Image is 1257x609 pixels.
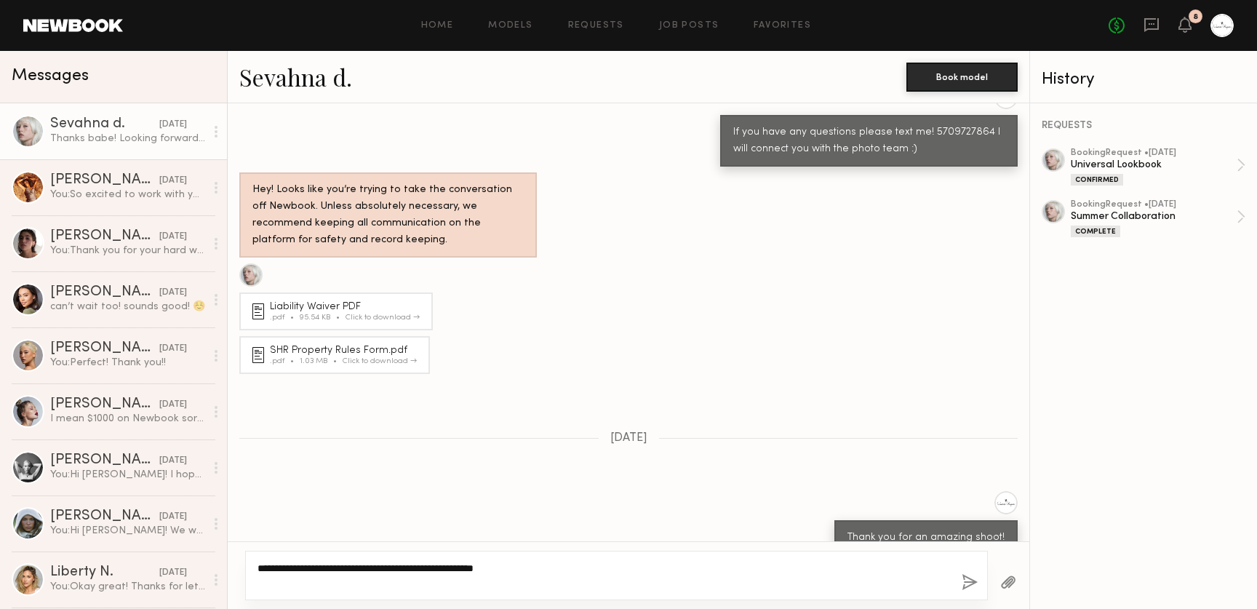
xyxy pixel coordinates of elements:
[1071,148,1245,186] a: bookingRequest •[DATE]Universal LookbookConfirmed
[159,230,187,244] div: [DATE]
[252,302,424,322] a: Liability Waiver PDF.pdf95.54 KBClick to download
[50,117,159,132] div: Sevahna d.
[610,432,647,445] span: [DATE]
[421,21,454,31] a: Home
[270,357,300,365] div: .pdf
[239,61,352,92] a: Sevahna d.
[252,346,421,365] a: SHR Property Rules Form.pdf.pdf1.03 MBClick to download
[659,21,719,31] a: Job Posts
[50,397,159,412] div: [PERSON_NAME]
[50,132,205,146] div: Thanks babe! Looking forward to it
[159,118,187,132] div: [DATE]
[1071,158,1237,172] div: Universal Lookbook
[1042,121,1245,131] div: REQUESTS
[847,530,1005,546] div: Thank you for an amazing shoot!
[50,285,159,300] div: [PERSON_NAME]
[159,566,187,580] div: [DATE]
[50,341,159,356] div: [PERSON_NAME]
[300,314,346,322] div: 95.54 KB
[50,565,159,580] div: Liberty N.
[1193,13,1198,21] div: 8
[270,314,300,322] div: .pdf
[159,342,187,356] div: [DATE]
[50,244,205,258] div: You: Thank you for your hard work!
[343,357,417,365] div: Click to download
[159,454,187,468] div: [DATE]
[159,398,187,412] div: [DATE]
[1071,226,1120,237] div: Complete
[252,182,524,249] div: Hey! Looks like you’re trying to take the conversation off Newbook. Unless absolutely necessary, ...
[159,510,187,524] div: [DATE]
[50,173,159,188] div: [PERSON_NAME]
[50,300,205,314] div: can’t wait too! sounds good! ☺️
[1071,200,1237,210] div: booking Request • [DATE]
[50,356,205,370] div: You: Perfect! Thank you!!
[50,229,159,244] div: [PERSON_NAME]
[50,468,205,482] div: You: Hi [PERSON_NAME]! I hope all is well! We wanted to see if you were available to shoot our co...
[906,63,1018,92] button: Book model
[50,509,159,524] div: [PERSON_NAME]
[50,580,205,594] div: You: Okay great! Thanks for letting me know!
[906,70,1018,82] a: Book model
[159,286,187,300] div: [DATE]
[1071,148,1237,158] div: booking Request • [DATE]
[733,124,1005,158] div: If you have any questions please text me! 5709727864 I will connect you with the photo team :)
[159,174,187,188] div: [DATE]
[50,524,205,538] div: You: Hi [PERSON_NAME]! We would love to book you for an ecom shoot for our collection with Wicked...
[50,453,159,468] div: [PERSON_NAME]
[50,188,205,202] div: You: So excited to work with you!
[1071,174,1123,186] div: Confirmed
[12,68,89,84] span: Messages
[50,412,205,426] div: I mean $1000 on Newbook sorry
[1042,71,1245,88] div: History
[1071,210,1237,223] div: Summer Collaboration
[270,346,421,356] div: SHR Property Rules Form.pdf
[488,21,532,31] a: Models
[300,357,343,365] div: 1.03 MB
[346,314,420,322] div: Click to download
[568,21,624,31] a: Requests
[270,302,424,312] div: Liability Waiver PDF
[1071,200,1245,237] a: bookingRequest •[DATE]Summer CollaborationComplete
[754,21,811,31] a: Favorites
